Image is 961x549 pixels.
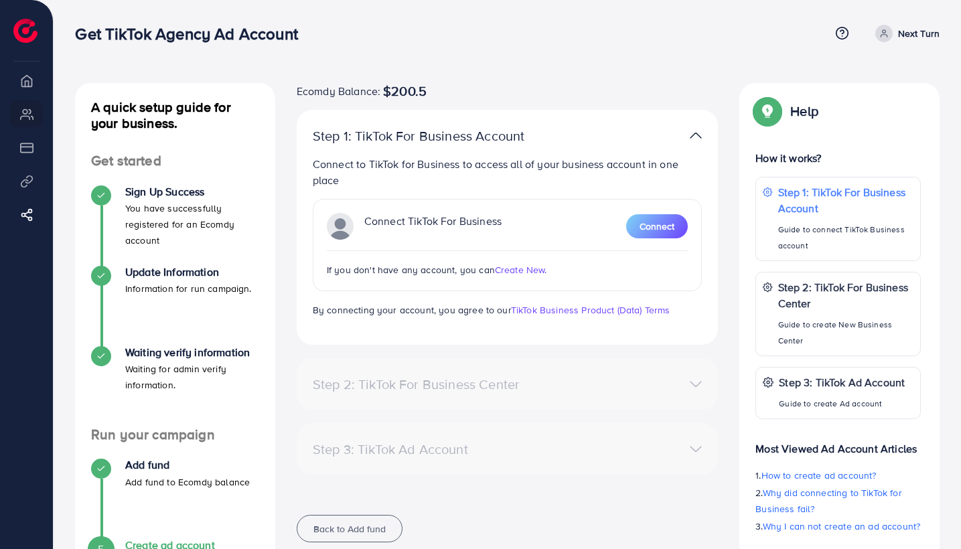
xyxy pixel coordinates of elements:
[125,281,252,297] p: Information for run campaign.
[125,185,259,198] h4: Sign Up Success
[75,185,275,266] li: Sign Up Success
[75,266,275,346] li: Update Information
[75,346,275,426] li: Waiting verify information
[75,24,308,44] h3: Get TikTok Agency Ad Account
[626,214,688,238] button: Connect
[755,467,921,483] p: 1.
[75,99,275,131] h4: A quick setup guide for your business.
[125,200,259,248] p: You have successfully registered for an Ecomdy account
[125,474,250,490] p: Add fund to Ecomdy balance
[297,515,402,542] button: Back to Add fund
[313,128,565,144] p: Step 1: TikTok For Business Account
[313,522,386,536] span: Back to Add fund
[327,213,354,240] img: TikTok partner
[763,520,921,533] span: Why I can not create an ad account?
[779,396,905,412] p: Guide to create Ad account
[13,19,38,43] img: logo
[75,426,275,443] h4: Run your campaign
[383,83,427,99] span: $200.5
[904,489,951,539] iframe: Chat
[755,99,780,123] img: Popup guide
[755,150,921,166] p: How it works?
[761,469,877,482] span: How to create ad account?
[779,374,905,390] p: Step 3: TikTok Ad Account
[755,486,901,516] span: Why did connecting to TikTok for Business fail?
[297,83,380,99] span: Ecomdy Balance:
[778,279,913,311] p: Step 2: TikTok For Business Center
[495,263,547,277] span: Create New.
[364,213,502,240] p: Connect TikTok For Business
[690,126,702,145] img: TikTok partner
[75,153,275,169] h4: Get started
[313,302,703,318] p: By connecting your account, you agree to our
[790,103,818,119] p: Help
[778,222,913,254] p: Guide to connect TikTok Business account
[511,303,670,317] a: TikTok Business Product (Data) Terms
[755,430,921,457] p: Most Viewed Ad Account Articles
[313,156,703,188] p: Connect to TikTok for Business to access all of your business account in one place
[125,361,259,393] p: Waiting for admin verify information.
[640,220,674,233] span: Connect
[125,459,250,471] h4: Add fund
[755,485,921,517] p: 2.
[125,266,252,279] h4: Update Information
[898,25,940,42] p: Next Turn
[125,346,259,359] h4: Waiting verify information
[870,25,940,42] a: Next Turn
[778,184,913,216] p: Step 1: TikTok For Business Account
[755,518,921,534] p: 3.
[327,263,495,277] span: If you don't have any account, you can
[75,459,275,539] li: Add fund
[778,317,913,349] p: Guide to create New Business Center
